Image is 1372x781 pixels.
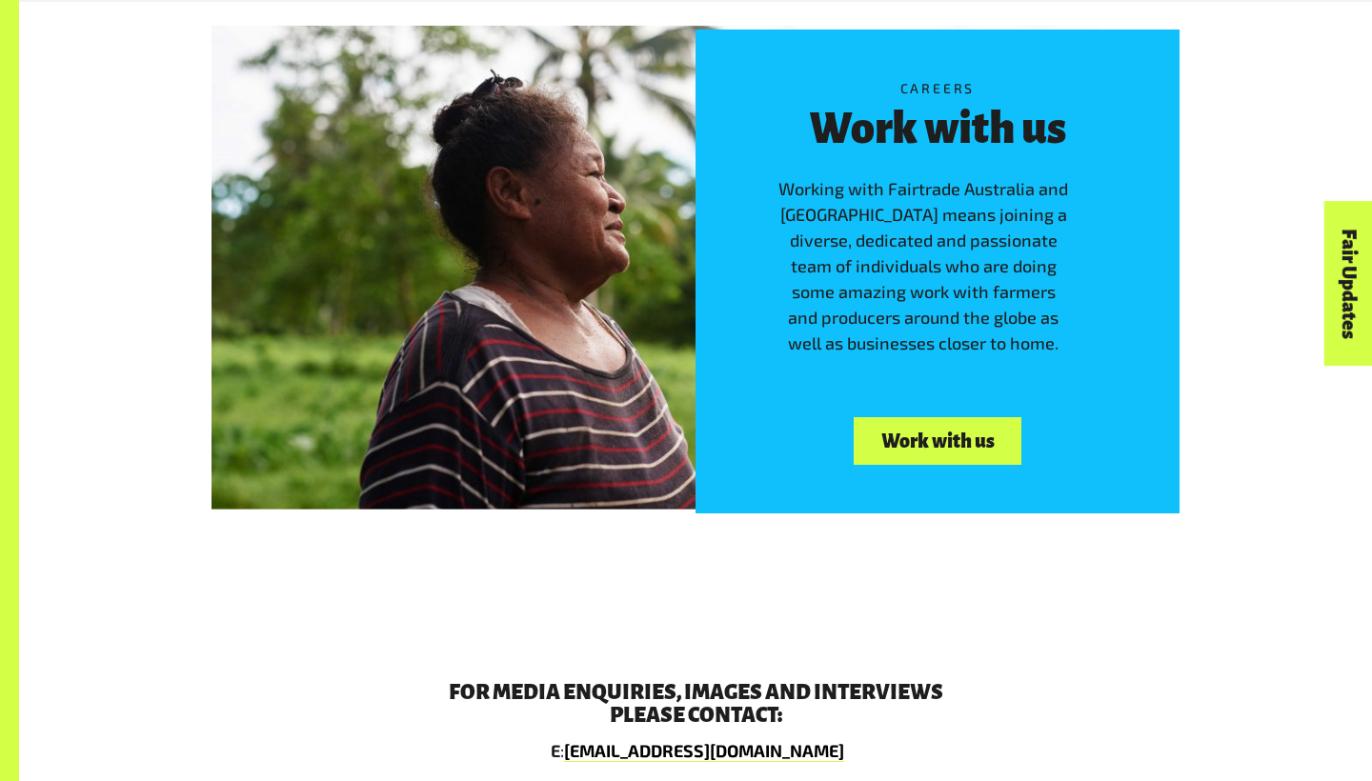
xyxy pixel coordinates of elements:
[410,738,981,764] p: :
[551,740,560,761] strong: E
[778,178,1068,353] span: Working with Fairtrade Australia and [GEOGRAPHIC_DATA] means joining a diverse, dedicated and pas...
[777,105,1100,152] h3: Work with us
[854,417,1021,466] a: Work with us
[564,740,844,762] a: [EMAIL_ADDRESS][DOMAIN_NAME]
[410,681,981,727] h4: For media enquiries, images and interviews please contact:
[777,78,1100,98] h5: Careers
